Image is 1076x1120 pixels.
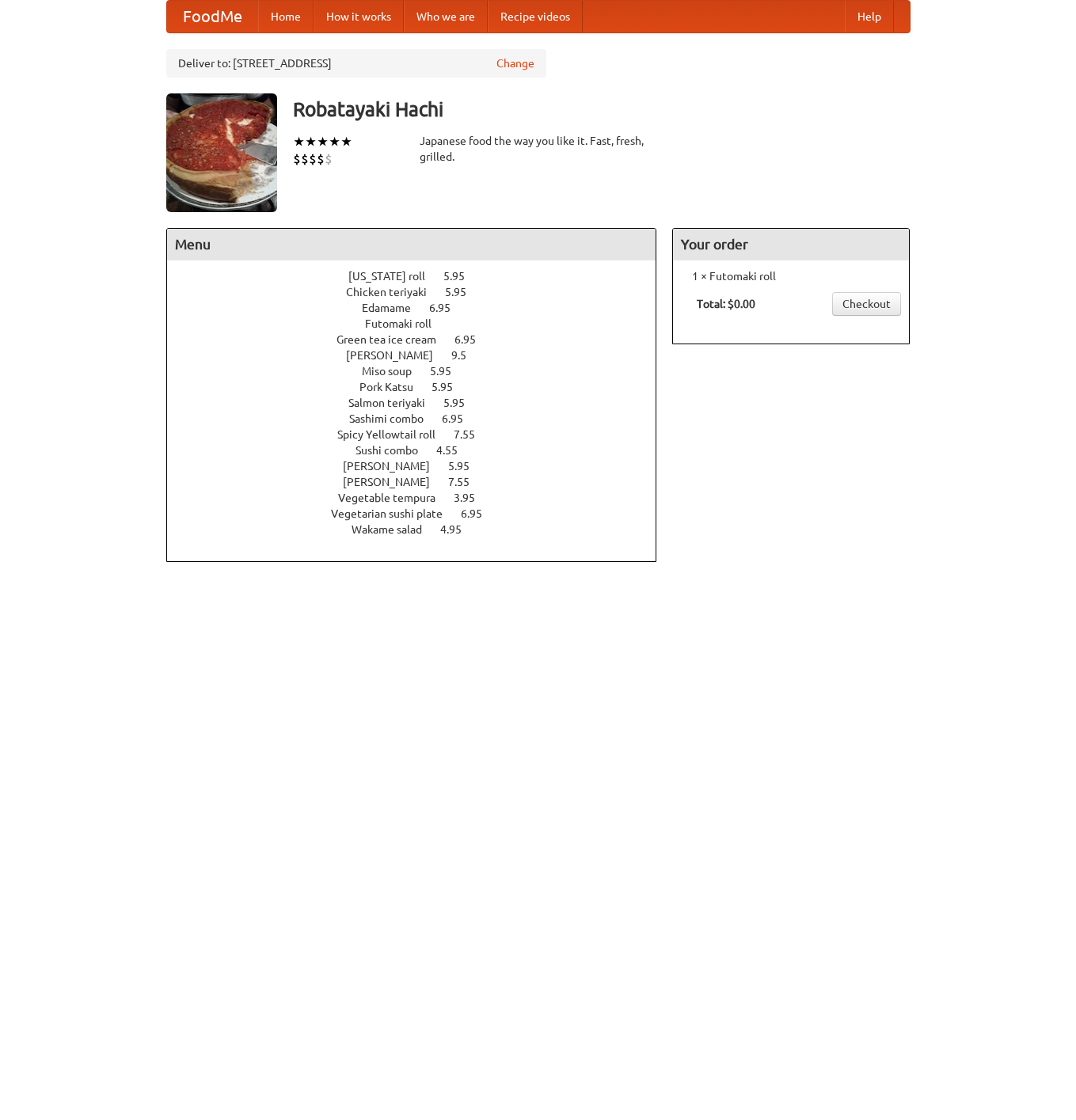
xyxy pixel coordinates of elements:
[681,268,901,284] li: 1 × Futomaki roll
[343,460,446,473] span: [PERSON_NAME]
[355,444,487,457] a: Sushi combo 4.55
[445,286,482,298] span: 5.95
[325,150,333,168] li: $
[317,150,325,168] li: $
[337,428,504,441] a: Spicy Yellowtail roll 7.55
[362,302,427,314] span: Edamame
[166,49,546,78] div: Deliver to: [STREET_ADDRESS]
[258,1,314,32] a: Home
[845,1,894,32] a: Help
[349,412,439,425] span: Sashimi combo
[309,150,317,168] li: $
[166,93,277,212] img: angular.jpg
[329,133,340,150] li: ★
[488,1,583,32] a: Recipe videos
[365,317,447,330] span: Futomaki roll
[337,428,451,441] span: Spicy Yellowtail roll
[352,523,491,536] a: Wakame salad 4.95
[451,349,482,362] span: 9.5
[496,55,534,71] a: Change
[448,476,485,488] span: 7.55
[362,365,481,378] a: Miso soup 5.95
[167,1,258,32] a: FoodMe
[293,93,911,125] h3: Robatayaki Hachi
[355,444,434,457] span: Sushi combo
[359,381,482,393] a: Pork Katsu 5.95
[673,229,909,260] h4: Your order
[293,133,305,150] li: ★
[832,292,901,316] a: Checkout
[346,349,496,362] a: [PERSON_NAME] 9.5
[340,133,352,150] li: ★
[336,333,452,346] span: Green tea ice cream
[432,381,469,393] span: 5.95
[420,133,657,165] div: Japanese food the way you like it. Fast, fresh, grilled.
[461,507,498,520] span: 6.95
[346,286,443,298] span: Chicken teriyaki
[348,270,494,283] a: [US_STATE] roll 5.95
[343,460,499,473] a: [PERSON_NAME] 5.95
[338,492,504,504] a: Vegetable tempura 3.95
[348,397,494,409] a: Salmon teriyaki 5.95
[293,150,301,168] li: $
[331,507,511,520] a: Vegetarian sushi plate 6.95
[442,412,479,425] span: 6.95
[404,1,488,32] a: Who we are
[301,150,309,168] li: $
[346,286,496,298] a: Chicken teriyaki 5.95
[454,428,491,441] span: 7.55
[429,302,466,314] span: 6.95
[440,523,477,536] span: 4.95
[443,270,481,283] span: 5.95
[430,365,467,378] span: 5.95
[167,229,656,260] h4: Menu
[348,397,441,409] span: Salmon teriyaki
[343,476,446,488] span: [PERSON_NAME]
[436,444,473,457] span: 4.55
[317,133,329,150] li: ★
[305,133,317,150] li: ★
[448,460,485,473] span: 5.95
[443,397,481,409] span: 5.95
[348,270,441,283] span: [US_STATE] roll
[352,523,438,536] span: Wakame salad
[359,381,429,393] span: Pork Katsu
[454,492,491,504] span: 3.95
[697,298,755,310] b: Total: $0.00
[349,412,492,425] a: Sashimi combo 6.95
[314,1,404,32] a: How it works
[454,333,492,346] span: 6.95
[362,302,480,314] a: Edamame 6.95
[365,317,477,330] a: Futomaki roll
[343,476,499,488] a: [PERSON_NAME] 7.55
[362,365,428,378] span: Miso soup
[346,349,449,362] span: [PERSON_NAME]
[338,492,451,504] span: Vegetable tempura
[336,333,505,346] a: Green tea ice cream 6.95
[331,507,458,520] span: Vegetarian sushi plate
